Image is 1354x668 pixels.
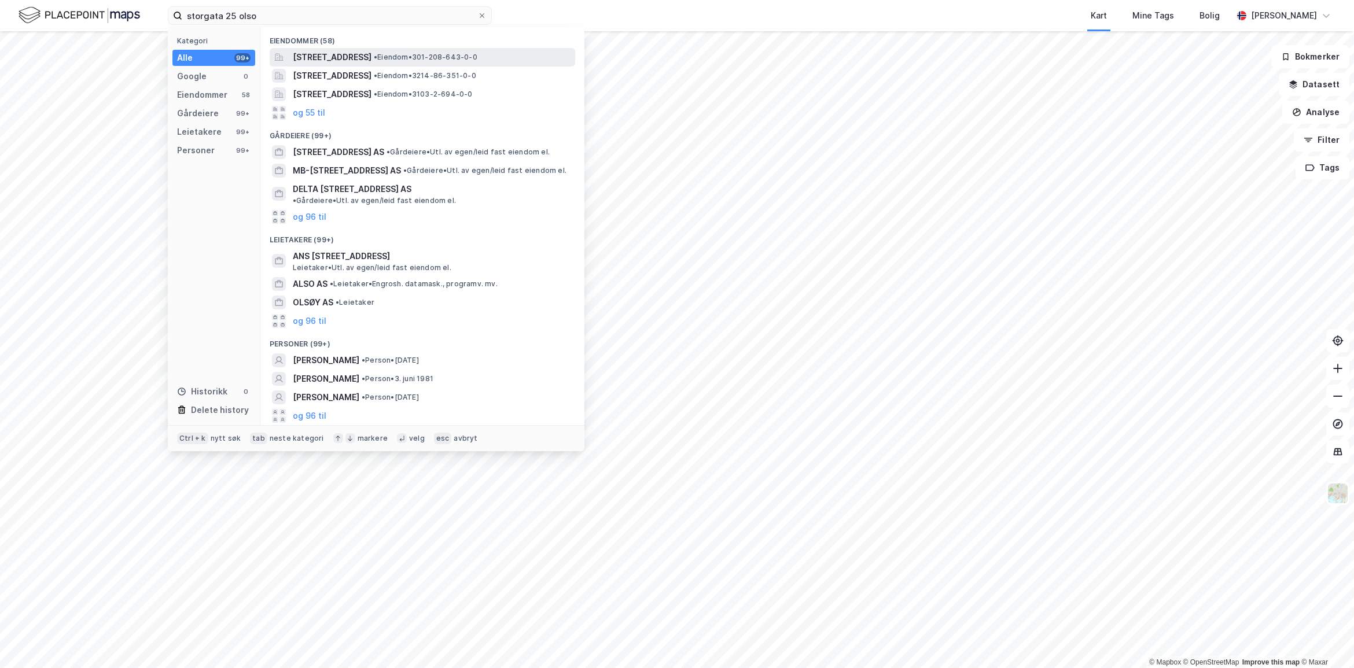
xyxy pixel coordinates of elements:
[1327,482,1349,504] img: Z
[250,433,267,444] div: tab
[409,434,425,443] div: velg
[177,88,227,102] div: Eiendommer
[362,374,433,383] span: Person • 3. juni 1981
[177,51,193,65] div: Alle
[293,314,326,328] button: og 96 til
[241,387,251,396] div: 0
[293,353,359,367] span: [PERSON_NAME]
[293,409,326,423] button: og 96 til
[293,372,359,386] span: [PERSON_NAME]
[374,53,377,61] span: •
[387,147,390,156] span: •
[1251,9,1317,23] div: [PERSON_NAME]
[434,433,452,444] div: esc
[293,263,451,272] span: Leietaker • Utl. av egen/leid fast eiendom el.
[260,226,584,247] div: Leietakere (99+)
[403,166,566,175] span: Gårdeiere • Utl. av egen/leid fast eiendom el.
[336,298,339,307] span: •
[293,196,296,205] span: •
[1282,101,1349,124] button: Analyse
[177,125,222,139] div: Leietakere
[293,87,371,101] span: [STREET_ADDRESS]
[330,279,498,289] span: Leietaker • Engrosh. datamask., programv. mv.
[362,356,365,364] span: •
[1149,658,1181,666] a: Mapbox
[362,393,419,402] span: Person • [DATE]
[1183,658,1239,666] a: OpenStreetMap
[293,164,401,178] span: MB-[STREET_ADDRESS] AS
[374,71,377,80] span: •
[177,36,255,45] div: Kategori
[1132,9,1174,23] div: Mine Tags
[234,53,251,62] div: 99+
[177,433,208,444] div: Ctrl + k
[362,356,419,365] span: Person • [DATE]
[374,90,377,98] span: •
[270,434,324,443] div: neste kategori
[293,249,571,263] span: ANS [STREET_ADDRESS]
[403,166,407,175] span: •
[182,7,477,24] input: Søk på adresse, matrikkel, gårdeiere, leietakere eller personer
[234,109,251,118] div: 99+
[1279,73,1349,96] button: Datasett
[387,147,550,157] span: Gårdeiere • Utl. av egen/leid fast eiendom el.
[293,210,326,224] button: og 96 til
[177,106,219,120] div: Gårdeiere
[241,72,251,81] div: 0
[1200,9,1220,23] div: Bolig
[260,122,584,143] div: Gårdeiere (99+)
[241,90,251,99] div: 58
[374,53,477,62] span: Eiendom • 301-208-643-0-0
[1296,612,1354,668] iframe: Chat Widget
[260,27,584,48] div: Eiendommer (58)
[19,5,140,25] img: logo.f888ab2527a4732fd821a326f86c7f29.svg
[293,145,384,159] span: [STREET_ADDRESS] AS
[234,127,251,136] div: 99+
[293,296,333,309] span: OLSØY AS
[177,143,215,157] div: Personer
[191,403,249,417] div: Delete history
[1294,128,1349,152] button: Filter
[177,385,227,398] div: Historikk
[358,434,388,443] div: markere
[293,390,359,404] span: [PERSON_NAME]
[1091,9,1107,23] div: Kart
[293,106,325,120] button: og 55 til
[293,69,371,83] span: [STREET_ADDRESS]
[374,71,476,80] span: Eiendom • 3214-86-351-0-0
[211,434,241,443] div: nytt søk
[293,196,456,205] span: Gårdeiere • Utl. av egen/leid fast eiendom el.
[362,393,365,401] span: •
[1296,612,1354,668] div: Kontrollprogram for chat
[234,146,251,155] div: 99+
[260,330,584,351] div: Personer (99+)
[1296,156,1349,179] button: Tags
[1242,658,1300,666] a: Improve this map
[454,434,477,443] div: avbryt
[293,50,371,64] span: [STREET_ADDRESS]
[362,374,365,383] span: •
[330,279,333,288] span: •
[374,90,473,99] span: Eiendom • 3103-2-694-0-0
[293,277,328,291] span: ALSO AS
[1271,45,1349,68] button: Bokmerker
[177,69,207,83] div: Google
[336,298,374,307] span: Leietaker
[293,182,411,196] span: DELTA [STREET_ADDRESS] AS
